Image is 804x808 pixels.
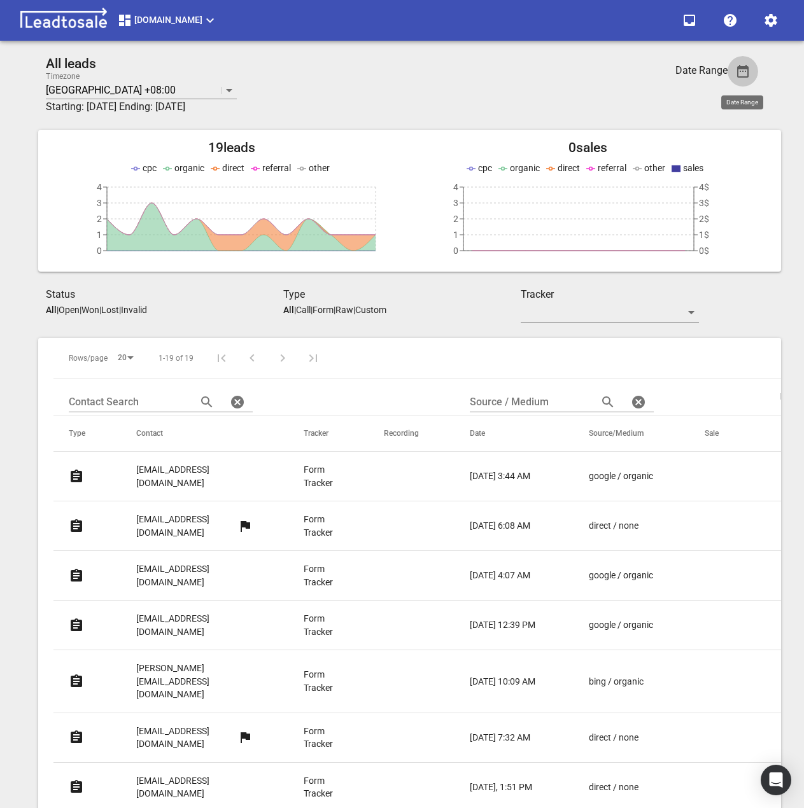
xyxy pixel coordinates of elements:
a: [EMAIL_ADDRESS][DOMAIN_NAME] [136,716,237,760]
div: 20 [113,349,138,366]
a: [EMAIL_ADDRESS][DOMAIN_NAME] [136,554,253,597]
p: Form Tracker [304,513,333,539]
svg: Form [69,519,84,534]
tspan: 4 [453,182,458,192]
a: Form Tracker [304,463,333,489]
p: Form Tracker [304,668,333,694]
span: cpc [143,163,157,173]
p: google / organic [589,569,653,582]
p: Raw [335,305,353,315]
aside: All [46,305,57,315]
p: Form Tracker [304,725,333,751]
tspan: 2$ [699,214,709,224]
a: [DATE] 4:07 AM [470,569,538,582]
a: bing / organic [589,675,654,688]
p: [DATE] 3:44 AM [470,470,530,483]
p: [DATE] 12:39 PM [470,618,535,632]
div: Date Range [721,95,763,109]
p: google / organic [589,470,653,483]
span: referral [598,163,626,173]
p: [DATE] 7:32 AM [470,731,530,744]
button: [DOMAIN_NAME] [112,8,223,33]
a: google / organic [589,569,654,582]
a: [DATE] 10:09 AM [470,675,538,688]
p: Open [59,305,80,315]
a: [EMAIL_ADDRESS][DOMAIN_NAME] [136,603,253,647]
th: Tracker [288,415,369,452]
span: referral [262,163,291,173]
th: Contact [121,415,288,452]
a: [DATE] 7:32 AM [470,731,538,744]
a: [EMAIL_ADDRESS][DOMAIN_NAME] [136,454,253,498]
span: Rows/page [69,353,108,364]
span: direct [558,163,580,173]
a: google / organic [589,618,654,632]
h3: Starting: [DATE] Ending: [DATE] [46,99,639,115]
tspan: 0$ [699,246,709,256]
h2: 0 sales [410,140,766,156]
p: direct / none [589,731,638,744]
p: Lost [101,305,119,315]
span: [DOMAIN_NAME] [117,13,218,28]
p: Won [81,305,99,315]
tspan: 4$ [699,182,709,192]
p: [EMAIL_ADDRESS][DOMAIN_NAME] [136,612,253,638]
th: Date [455,415,574,452]
span: | [353,305,355,315]
svg: Form [69,618,84,633]
h3: Type [283,287,521,302]
h3: Tracker [521,287,699,302]
h2: All leads [46,56,639,72]
a: direct / none [589,781,654,794]
tspan: 0 [453,246,458,256]
a: [PERSON_NAME][EMAIL_ADDRESS][DOMAIN_NAME] [136,653,253,710]
a: direct / none [589,519,654,533]
a: direct / none [589,731,654,744]
tspan: 1$ [699,230,709,240]
span: | [119,305,121,315]
p: [PERSON_NAME][EMAIL_ADDRESS][DOMAIN_NAME] [136,662,253,701]
tspan: 1 [453,230,458,240]
svg: Form [69,568,84,583]
th: Source/Medium [574,415,689,452]
p: [EMAIL_ADDRESS][DOMAIN_NAME] [136,774,253,800]
p: [DATE] 6:08 AM [470,519,530,533]
p: bing / organic [589,675,644,688]
span: organic [510,163,540,173]
tspan: 3$ [699,198,709,208]
p: Invalid [121,305,147,315]
p: Custom [355,305,386,315]
p: [DATE] 4:07 AM [470,569,530,582]
h2: 19 leads [53,140,410,156]
svg: Form [69,730,84,745]
p: direct / none [589,519,638,533]
h3: Status [46,287,283,302]
tspan: 2 [97,214,102,224]
aside: All [283,305,294,315]
p: [EMAIL_ADDRESS][DOMAIN_NAME] [136,513,237,539]
a: Form Tracker [304,612,333,638]
a: [DATE] 6:08 AM [470,519,538,533]
span: other [644,163,665,173]
div: Open Intercom Messenger [761,765,791,795]
th: Sale [689,415,754,452]
p: [DATE], 1:51 PM [470,781,532,794]
p: google / organic [589,618,653,632]
p: Form Tracker [304,562,333,589]
p: direct / none [589,781,638,794]
p: Call [296,305,311,315]
p: [EMAIL_ADDRESS][DOMAIN_NAME] [136,562,253,589]
th: Type [53,415,121,452]
svg: More than one lead from this user [237,730,253,745]
svg: Form [69,469,84,484]
tspan: 0 [97,246,102,256]
svg: More than one lead from this user [237,519,253,534]
span: direct [222,163,244,173]
tspan: 4 [97,182,102,192]
p: [EMAIL_ADDRESS][DOMAIN_NAME] [136,725,237,751]
svg: Form [69,674,84,689]
a: google / organic [589,470,654,483]
span: | [294,305,296,315]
